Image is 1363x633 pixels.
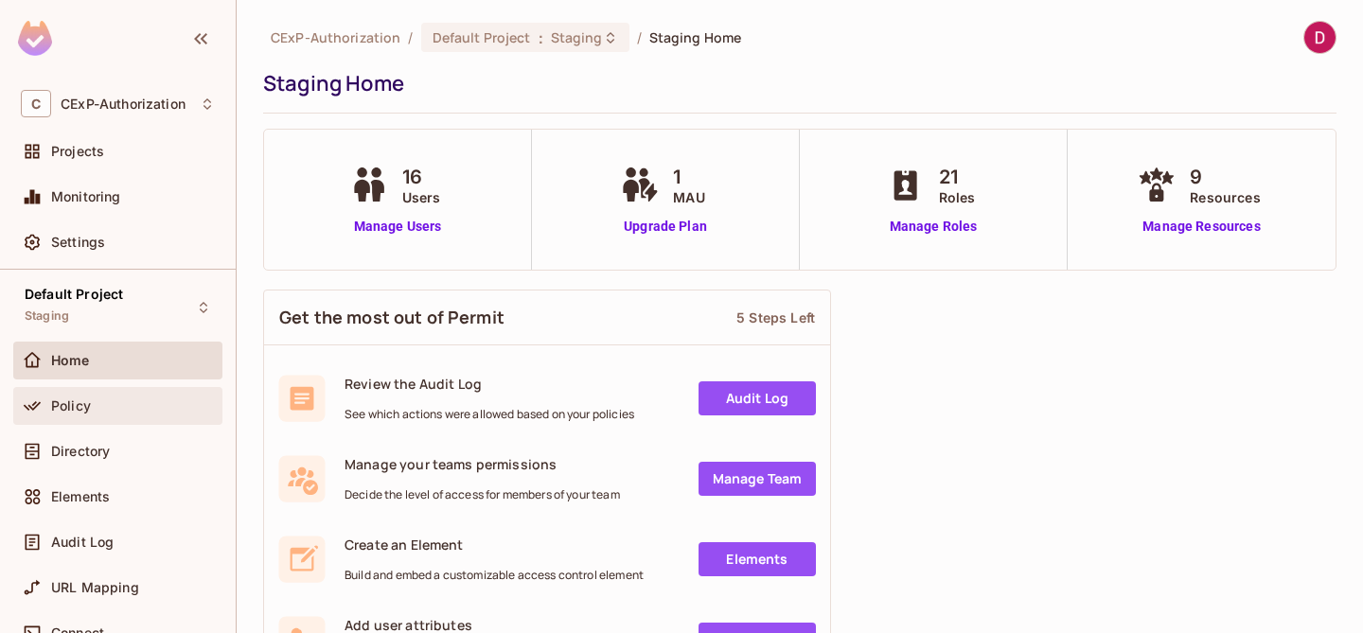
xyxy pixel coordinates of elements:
span: Staging Home [649,28,742,46]
span: Users [402,187,441,207]
span: MAU [673,187,704,207]
span: 1 [673,163,704,191]
span: Review the Audit Log [345,375,634,393]
span: Create an Element [345,536,644,554]
span: 21 [939,163,976,191]
span: Decide the level of access for members of your team [345,487,620,502]
a: Manage Roles [882,217,985,237]
span: Projects [51,144,104,159]
a: Upgrade Plan [616,217,714,237]
span: Directory [51,444,110,459]
li: / [408,28,413,46]
span: 9 [1190,163,1260,191]
span: Default Project [25,287,123,302]
span: See which actions were allowed based on your policies [345,407,634,422]
span: Settings [51,235,105,250]
span: Manage your teams permissions [345,455,620,473]
span: Workspace: CExP-Authorization [61,97,186,112]
span: Elements [51,489,110,504]
span: Default Project [433,28,531,46]
span: Resources [1190,187,1260,207]
a: Manage Resources [1133,217,1269,237]
img: Dung Vo [1304,22,1336,53]
a: Manage Team [699,462,816,496]
span: Home [51,353,90,368]
span: Monitoring [51,189,121,204]
span: Staging [25,308,69,324]
div: Staging Home [263,69,1327,97]
span: Policy [51,398,91,413]
span: : [538,30,544,45]
span: Audit Log [51,535,114,550]
a: Manage Users [345,217,451,237]
span: URL Mapping [51,580,139,595]
img: SReyMgAAAABJRU5ErkJggg== [18,21,52,56]
div: 5 Steps Left [736,308,815,326]
span: Build and embed a customizable access control element [345,568,644,583]
span: the active workspace [271,28,400,46]
span: Roles [939,187,976,207]
span: Get the most out of Permit [279,306,504,329]
a: Elements [699,542,816,576]
span: Staging [551,28,603,46]
a: Audit Log [699,381,816,415]
span: C [21,90,51,117]
li: / [637,28,642,46]
span: 16 [402,163,441,191]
